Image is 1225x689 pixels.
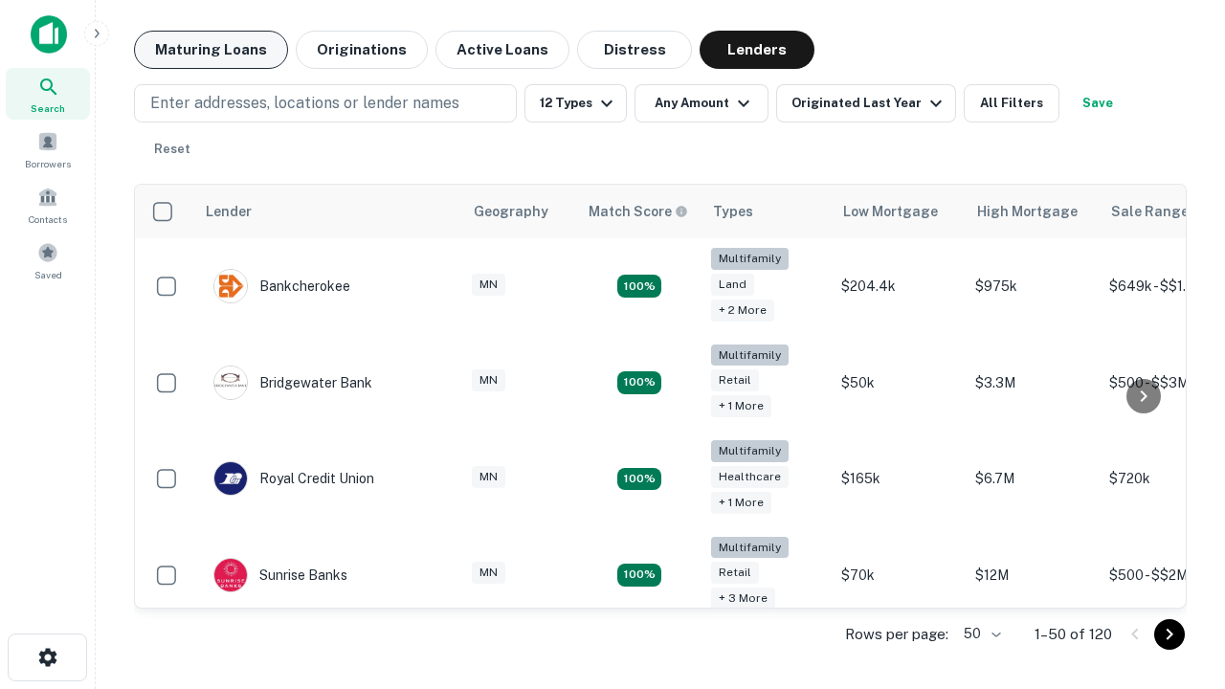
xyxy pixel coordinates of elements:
[832,527,966,624] td: $70k
[214,462,247,495] img: picture
[711,395,771,417] div: + 1 more
[617,564,661,587] div: Matching Properties: 30, hasApolloMatch: undefined
[964,84,1059,122] button: All Filters
[472,369,505,391] div: MN
[617,371,661,394] div: Matching Properties: 22, hasApolloMatch: undefined
[843,200,938,223] div: Low Mortgage
[711,466,789,488] div: Healthcare
[711,562,759,584] div: Retail
[474,200,548,223] div: Geography
[956,620,1004,648] div: 50
[832,185,966,238] th: Low Mortgage
[524,84,627,122] button: 12 Types
[966,335,1100,432] td: $3.3M
[577,31,692,69] button: Distress
[711,344,789,367] div: Multifamily
[34,267,62,282] span: Saved
[966,431,1100,527] td: $6.7M
[711,369,759,391] div: Retail
[213,558,347,592] div: Sunrise Banks
[700,31,814,69] button: Lenders
[832,238,966,335] td: $204.4k
[462,185,577,238] th: Geography
[213,366,372,400] div: Bridgewater Bank
[6,179,90,231] a: Contacts
[213,461,374,496] div: Royal Credit Union
[194,185,462,238] th: Lender
[6,68,90,120] a: Search
[214,559,247,591] img: picture
[134,31,288,69] button: Maturing Loans
[29,211,67,227] span: Contacts
[31,100,65,116] span: Search
[1129,475,1225,567] iframe: Chat Widget
[966,238,1100,335] td: $975k
[711,492,771,514] div: + 1 more
[617,275,661,298] div: Matching Properties: 19, hasApolloMatch: undefined
[1035,623,1112,646] p: 1–50 of 120
[776,84,956,122] button: Originated Last Year
[589,201,688,222] div: Capitalize uses an advanced AI algorithm to match your search with the best lender. The match sco...
[472,274,505,296] div: MN
[589,201,684,222] h6: Match Score
[1154,619,1185,650] button: Go to next page
[6,123,90,175] a: Borrowers
[1111,200,1189,223] div: Sale Range
[25,156,71,171] span: Borrowers
[832,335,966,432] td: $50k
[966,185,1100,238] th: High Mortgage
[150,92,459,115] p: Enter addresses, locations or lender names
[435,31,569,69] button: Active Loans
[134,84,517,122] button: Enter addresses, locations or lender names
[711,300,774,322] div: + 2 more
[711,440,789,462] div: Multifamily
[713,200,753,223] div: Types
[966,527,1100,624] td: $12M
[6,234,90,286] a: Saved
[791,92,947,115] div: Originated Last Year
[472,562,505,584] div: MN
[214,367,247,399] img: picture
[213,269,350,303] div: Bankcherokee
[832,431,966,527] td: $165k
[617,468,661,491] div: Matching Properties: 18, hasApolloMatch: undefined
[472,466,505,488] div: MN
[206,200,252,223] div: Lender
[31,15,67,54] img: capitalize-icon.png
[1067,84,1128,122] button: Save your search to get updates of matches that match your search criteria.
[577,185,702,238] th: Capitalize uses an advanced AI algorithm to match your search with the best lender. The match sco...
[845,623,948,646] p: Rows per page:
[977,200,1078,223] div: High Mortgage
[711,274,754,296] div: Land
[142,130,203,168] button: Reset
[702,185,832,238] th: Types
[711,248,789,270] div: Multifamily
[711,588,775,610] div: + 3 more
[635,84,768,122] button: Any Amount
[711,537,789,559] div: Multifamily
[214,270,247,302] img: picture
[296,31,428,69] button: Originations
